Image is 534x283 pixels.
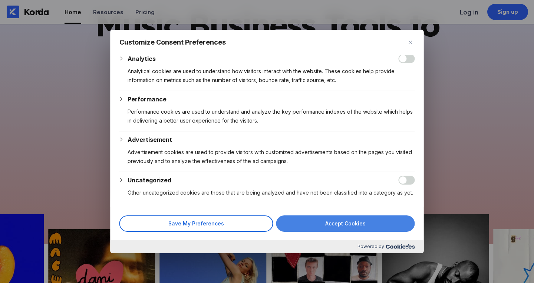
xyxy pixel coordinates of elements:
span: Customize Consent Preferences [119,38,226,47]
div: Powered by [111,240,424,253]
button: Analytics [128,54,156,63]
input: Enable Uncategorized [399,176,415,185]
img: Cookieyes logo [386,244,415,249]
p: Analytical cookies are used to understand how visitors interact with the website. These cookies h... [128,67,415,85]
div: Customize Consent Preferences [111,30,424,253]
button: Uncategorized [128,176,171,185]
p: Other uncategorized cookies are those that are being analyzed and have not been classified into a... [128,188,415,197]
button: Performance [128,95,167,104]
p: Advertisement cookies are used to provide visitors with customized advertisements based on the pa... [128,148,415,166]
input: Enable Analytics [399,54,415,63]
button: Accept Cookies [276,215,415,232]
button: Close [406,38,415,47]
img: Close [409,40,412,44]
p: Performance cookies are used to understand and analyze the key performance indexes of the website... [128,107,415,125]
button: Save My Preferences [119,215,273,232]
button: Advertisement [128,135,172,144]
